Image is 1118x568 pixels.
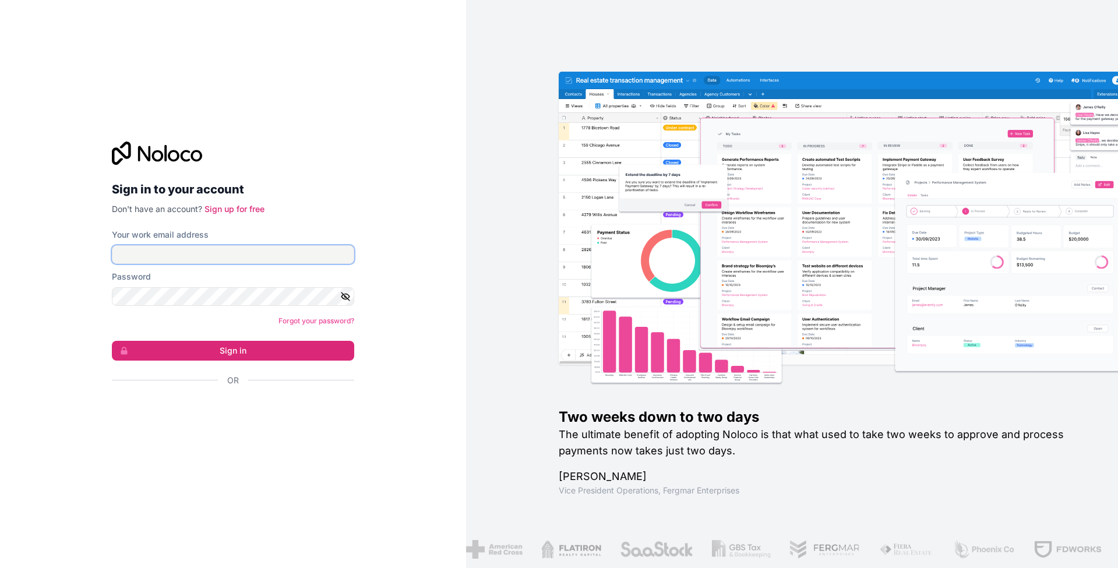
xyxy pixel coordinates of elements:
div: Sign in with Google. Opens in new tab [112,399,345,425]
img: /assets/gbstax-C-GtDUiK.png [711,540,771,559]
h2: The ultimate benefit of adopting Noloco is that what used to take two weeks to approve and proces... [559,426,1081,459]
span: Don't have an account? [112,204,202,214]
img: /assets/flatiron-C8eUkumj.png [541,540,601,559]
img: /assets/saastock-C6Zbiodz.png [620,540,693,559]
h1: [PERSON_NAME] [559,468,1081,485]
h2: Sign in to your account [112,179,354,200]
label: Password [112,271,151,283]
h1: Two weeks down to two days [559,408,1081,426]
img: /assets/fergmar-CudnrXN5.png [789,540,860,559]
img: /assets/phoenix-BREaitsQ.png [952,540,1015,559]
h1: Vice President Operations , Fergmar Enterprises [559,485,1081,496]
label: Your work email address [112,229,209,241]
span: Or [227,375,239,386]
img: /assets/fdworks-Bi04fVtw.png [1034,540,1102,559]
a: Sign up for free [204,204,264,214]
iframe: Sign in with Google Button [106,399,351,425]
img: /assets/american-red-cross-BAupjrZR.png [465,540,522,559]
input: Password [112,287,354,306]
input: Email address [112,245,354,264]
button: Sign in [112,341,354,361]
img: /assets/fiera-fwj2N5v4.png [879,540,934,559]
a: Forgot your password? [278,316,354,325]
